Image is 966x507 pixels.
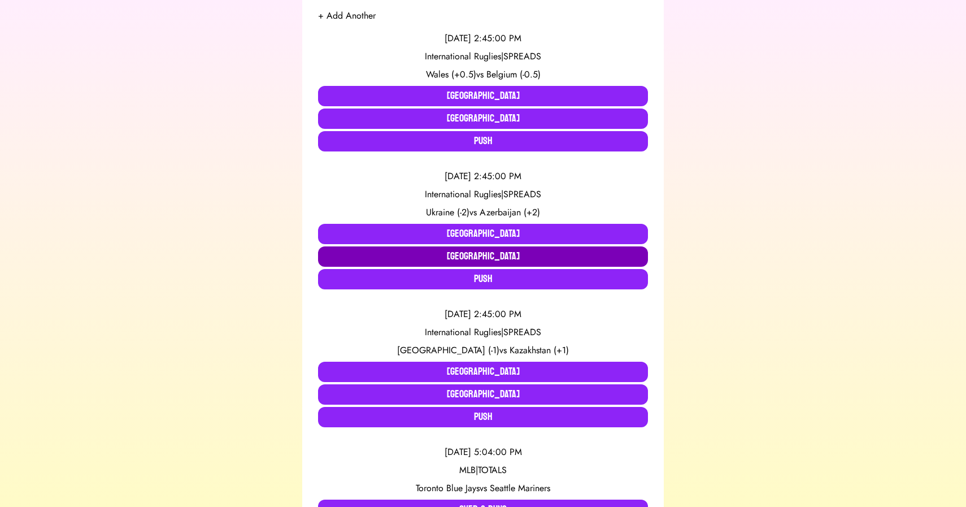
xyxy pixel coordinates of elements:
div: vs [318,482,648,495]
span: Seattle Mariners [490,482,550,495]
button: [GEOGRAPHIC_DATA] [318,224,648,244]
span: Wales (+0.5) [426,68,476,81]
button: Push [318,131,648,151]
div: vs [318,68,648,81]
button: [GEOGRAPHIC_DATA] [318,109,648,129]
div: International Ruglies | SPREADS [318,188,648,201]
button: [GEOGRAPHIC_DATA] [318,384,648,405]
div: MLB | TOTALS [318,463,648,477]
button: [GEOGRAPHIC_DATA] [318,246,648,267]
button: [GEOGRAPHIC_DATA] [318,362,648,382]
span: Kazakhstan (+1) [510,344,569,357]
span: Belgium (-0.5) [486,68,541,81]
button: Push [318,269,648,289]
div: vs [318,344,648,357]
span: Toronto Blue Jays [416,482,480,495]
button: Push [318,407,648,427]
button: [GEOGRAPHIC_DATA] [318,86,648,106]
div: [DATE] 5:04:00 PM [318,445,648,459]
div: [DATE] 2:45:00 PM [318,32,648,45]
span: Ukraine (-2) [426,206,469,219]
span: [GEOGRAPHIC_DATA] (-1) [397,344,499,357]
div: [DATE] 2:45:00 PM [318,170,648,183]
span: Azerbaijan (+2) [480,206,540,219]
button: + Add Another [318,9,376,23]
div: International Ruglies | SPREADS [318,50,648,63]
div: [DATE] 2:45:00 PM [318,307,648,321]
div: International Ruglies | SPREADS [318,326,648,339]
div: vs [318,206,648,219]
